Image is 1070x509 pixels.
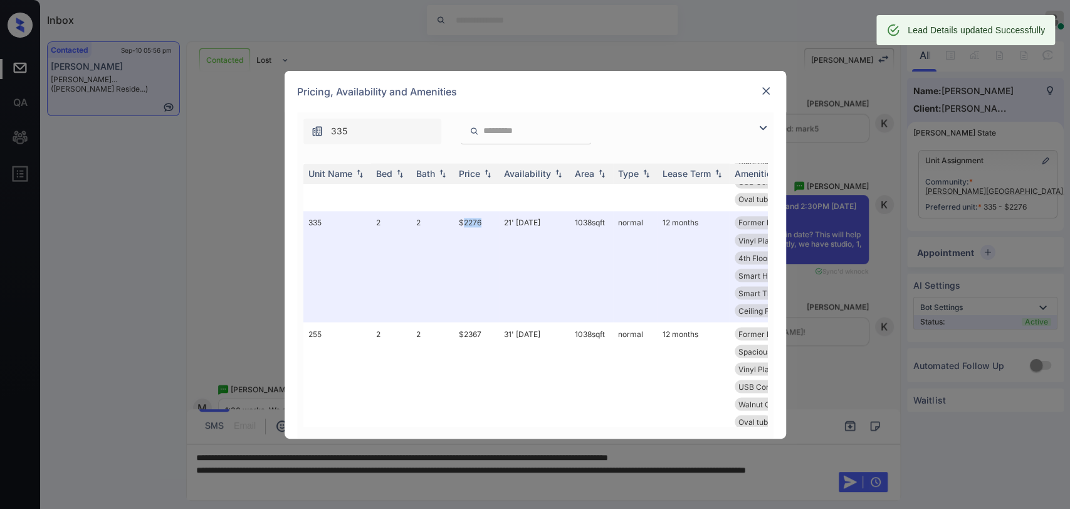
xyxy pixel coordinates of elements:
[308,168,352,179] div: Unit Name
[613,211,658,322] td: normal
[712,169,725,178] img: sorting
[454,322,499,433] td: $2367
[663,168,711,179] div: Lease Term
[499,211,570,322] td: 21' [DATE]
[411,322,454,433] td: 2
[481,169,494,178] img: sorting
[738,382,804,391] span: USB Compatible ...
[640,169,653,178] img: sorting
[371,211,411,322] td: 2
[738,271,803,280] span: Smart Home Lock
[738,346,795,356] span: Spacious Closet
[552,169,565,178] img: sorting
[738,235,795,245] span: Vinyl Plank - 2...
[570,211,613,322] td: 1038 sqft
[454,211,499,322] td: $2276
[575,168,594,179] div: Area
[658,322,730,433] td: 12 months
[735,168,777,179] div: Amenities
[738,288,807,297] span: Smart Thermosta...
[738,417,768,426] span: Oval tub
[285,71,786,112] div: Pricing, Availability and Amenities
[303,322,371,433] td: 255
[755,121,770,136] img: icon-zuma
[595,169,608,178] img: sorting
[738,329,809,338] span: Former Mgmt Ren...
[354,169,366,178] img: sorting
[303,211,371,322] td: 335
[570,322,613,433] td: 1038 sqft
[738,218,809,227] span: Former Mgmt Ren...
[908,19,1045,41] div: Lead Details updated Successfully
[311,125,323,137] img: icon-zuma
[394,169,406,178] img: sorting
[499,322,570,433] td: 31' [DATE]
[738,253,770,262] span: 4th Floor
[371,322,411,433] td: 2
[469,126,479,137] img: icon-zuma
[738,399,796,409] span: Walnut Cabinets
[760,85,772,97] img: close
[331,124,347,138] span: 335
[618,168,639,179] div: Type
[613,322,658,433] td: normal
[411,211,454,322] td: 2
[658,211,730,322] td: 12 months
[504,168,551,179] div: Availability
[436,169,449,178] img: sorting
[459,168,480,179] div: Price
[738,364,796,373] span: Vinyl Plank - R...
[738,195,768,204] span: Oval tub
[376,168,392,179] div: Bed
[738,306,778,315] span: Ceiling Fan
[416,168,435,179] div: Bath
